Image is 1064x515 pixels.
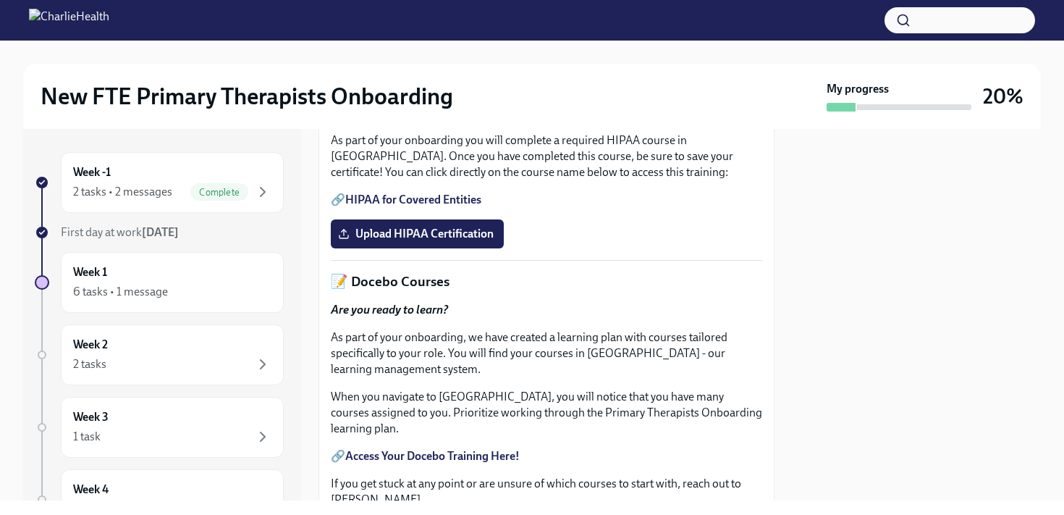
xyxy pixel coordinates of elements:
[35,152,284,213] a: Week -12 tasks • 2 messagesComplete
[73,264,107,280] h6: Week 1
[73,164,111,180] h6: Week -1
[331,272,762,291] p: 📝 Docebo Courses
[331,330,762,377] p: As part of your onboarding, we have created a learning plan with courses tailored specifically to...
[29,9,109,32] img: CharlieHealth
[331,448,762,464] p: 🔗
[73,356,106,372] div: 2 tasks
[73,184,172,200] div: 2 tasks • 2 messages
[73,284,168,300] div: 6 tasks • 1 message
[73,337,108,353] h6: Week 2
[73,409,109,425] h6: Week 3
[35,252,284,313] a: Week 16 tasks • 1 message
[41,82,453,111] h2: New FTE Primary Therapists Onboarding
[331,389,762,437] p: When you navigate to [GEOGRAPHIC_DATA], you will notice that you have many courses assigned to yo...
[331,219,504,248] label: Upload HIPAA Certification
[35,397,284,458] a: Week 31 task
[142,225,179,239] strong: [DATE]
[331,192,762,208] p: 🔗
[73,429,101,445] div: 1 task
[35,325,284,385] a: Week 22 tasks
[331,303,448,317] strong: Are you ready to learn?
[73,482,109,498] h6: Week 4
[331,476,762,508] p: If you get stuck at any point or are unsure of which courses to start with, reach out to [PERSON_...
[341,227,494,241] span: Upload HIPAA Certification
[331,133,762,180] p: As part of your onboarding you will complete a required HIPAA course in [GEOGRAPHIC_DATA]. Once y...
[190,187,248,198] span: Complete
[827,81,889,97] strong: My progress
[345,193,481,206] a: HIPAA for Covered Entities
[345,449,520,463] a: Access Your Docebo Training Here!
[61,225,179,239] span: First day at work
[983,83,1023,109] h3: 20%
[35,225,284,240] a: First day at work[DATE]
